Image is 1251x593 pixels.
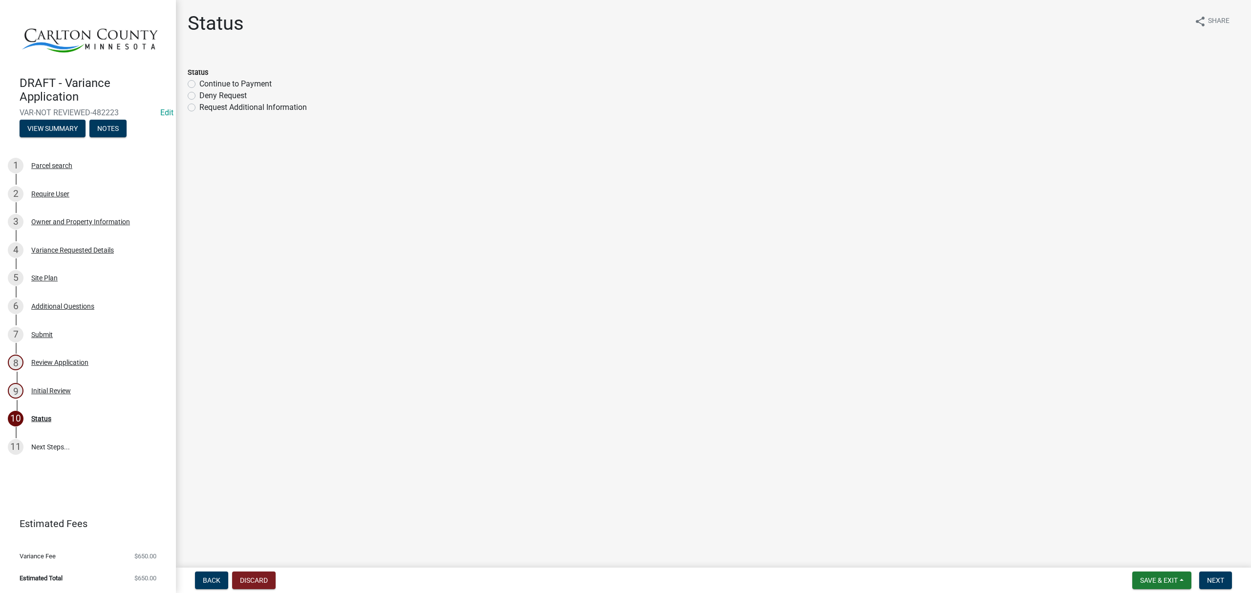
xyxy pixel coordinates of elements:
[20,120,86,137] button: View Summary
[8,158,23,173] div: 1
[134,575,156,581] span: $650.00
[8,186,23,202] div: 2
[8,439,23,455] div: 11
[8,411,23,426] div: 10
[134,553,156,559] span: $650.00
[20,553,56,559] span: Variance Fee
[1140,576,1178,584] span: Save & Exit
[188,69,208,76] label: Status
[31,387,71,394] div: Initial Review
[31,331,53,338] div: Submit
[8,270,23,286] div: 5
[199,78,272,90] label: Continue to Payment
[31,247,114,254] div: Variance Requested Details
[8,514,160,533] a: Estimated Fees
[20,76,168,105] h4: DRAFT - Variance Application
[1186,12,1237,31] button: shareShare
[1132,572,1191,589] button: Save & Exit
[8,355,23,370] div: 8
[1199,572,1232,589] button: Next
[31,303,94,310] div: Additional Questions
[8,242,23,258] div: 4
[31,191,69,197] div: Require User
[20,125,86,133] wm-modal-confirm: Summary
[31,218,130,225] div: Owner and Property Information
[8,383,23,399] div: 9
[89,120,127,137] button: Notes
[160,108,173,117] a: Edit
[1208,16,1229,27] span: Share
[195,572,228,589] button: Back
[20,108,156,117] span: VAR-NOT REVIEWED-482223
[188,12,244,35] h1: Status
[1194,16,1206,27] i: share
[1207,576,1224,584] span: Next
[199,90,247,102] label: Deny Request
[31,162,72,169] div: Parcel search
[8,327,23,342] div: 7
[31,415,51,422] div: Status
[203,576,220,584] span: Back
[8,214,23,230] div: 3
[20,575,63,581] span: Estimated Total
[31,275,58,281] div: Site Plan
[232,572,276,589] button: Discard
[160,108,173,117] wm-modal-confirm: Edit Application Number
[31,359,88,366] div: Review Application
[199,102,307,113] label: Request Additional Information
[89,125,127,133] wm-modal-confirm: Notes
[20,10,160,66] img: Carlton County, Minnesota
[8,298,23,314] div: 6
